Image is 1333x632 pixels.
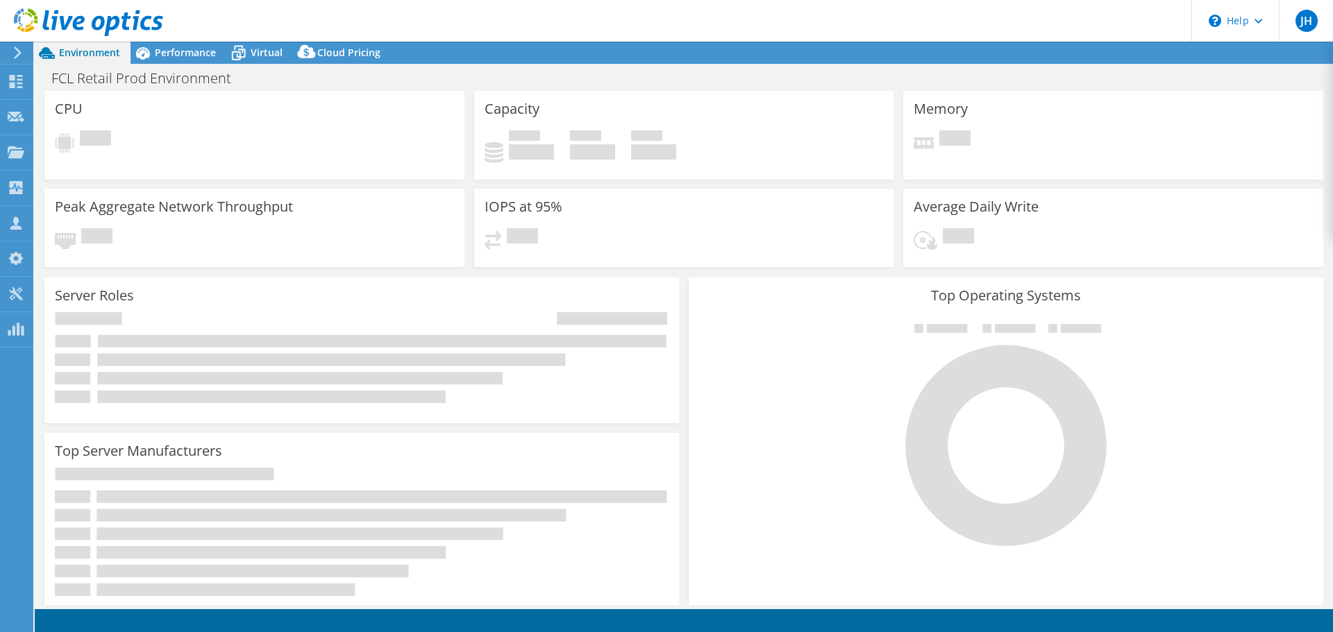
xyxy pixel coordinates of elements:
h1: FCL Retail Prod Environment [45,71,253,86]
h3: Peak Aggregate Network Throughput [55,199,293,214]
span: Total [631,130,662,144]
h3: Top Operating Systems [699,288,1313,303]
span: Free [570,130,601,144]
span: Pending [943,228,974,247]
span: Pending [81,228,112,247]
span: Performance [155,46,216,59]
h3: Server Roles [55,288,134,303]
h3: Capacity [485,101,539,117]
h4: 0 GiB [570,144,615,160]
span: Pending [80,130,111,149]
span: Pending [507,228,538,247]
h3: CPU [55,101,83,117]
svg: \n [1209,15,1221,27]
span: JH [1296,10,1318,32]
span: Cloud Pricing [317,46,380,59]
h3: Average Daily Write [914,199,1039,214]
span: Virtual [251,46,283,59]
h4: 0 GiB [509,144,554,160]
span: Used [509,130,540,144]
span: Pending [939,130,971,149]
h4: 0 GiB [631,144,676,160]
h3: Memory [914,101,968,117]
span: Environment [59,46,120,59]
h3: Top Server Manufacturers [55,443,222,459]
h3: IOPS at 95% [485,199,562,214]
